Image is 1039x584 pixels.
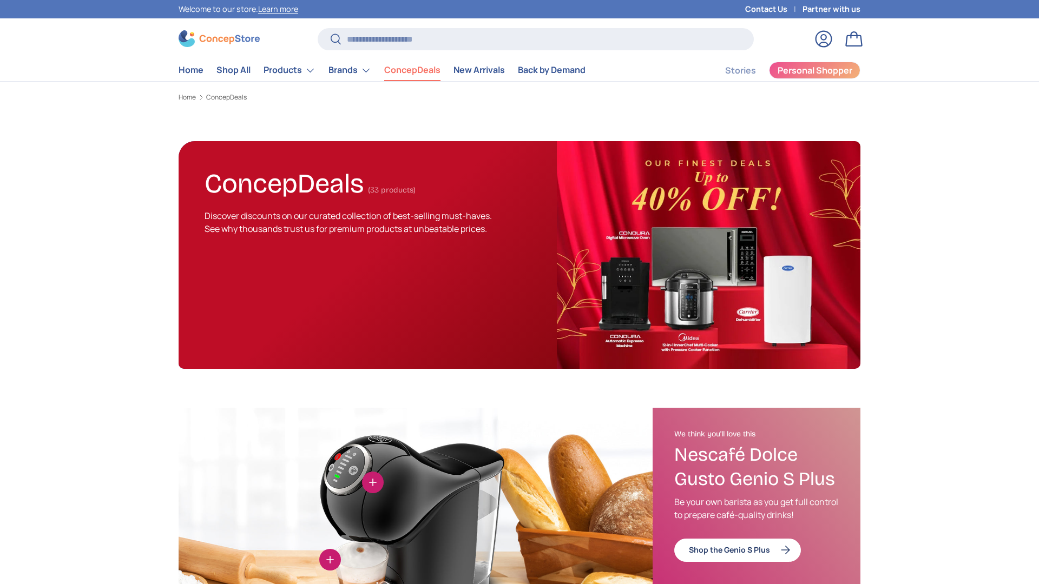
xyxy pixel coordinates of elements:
img: ConcepDeals [557,141,860,369]
span: Discover discounts on our curated collection of best-selling must-haves. See why thousands trust ... [205,210,492,235]
h3: Nescafé Dolce Gusto Genio S Plus [674,443,839,492]
p: Be your own barista as you get full control to prepare café-quality drinks! [674,495,839,521]
a: Brands [328,59,371,81]
a: Shop All [216,59,251,81]
h1: ConcepDeals [205,163,364,200]
span: Personal Shopper [778,66,852,75]
a: Stories [725,60,756,81]
summary: Brands [322,59,378,81]
a: Shop the Genio S Plus [674,539,801,562]
nav: Secondary [699,59,860,81]
nav: Primary [179,59,586,81]
p: Welcome to our store. [179,3,298,15]
a: Learn more [258,4,298,14]
a: Products [264,59,315,81]
a: ConcepDeals [384,59,440,81]
a: Home [179,59,203,81]
h2: We think you'll love this [674,429,839,439]
a: Contact Us [745,3,803,15]
a: Partner with us [803,3,860,15]
a: ConcepDeals [206,94,247,101]
a: New Arrivals [453,59,505,81]
a: Back by Demand [518,59,586,81]
a: Home [179,94,196,101]
img: ConcepStore [179,30,260,47]
span: (33 products) [368,185,416,195]
a: Personal Shopper [769,62,860,79]
nav: Breadcrumbs [179,92,860,102]
summary: Products [257,59,322,81]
